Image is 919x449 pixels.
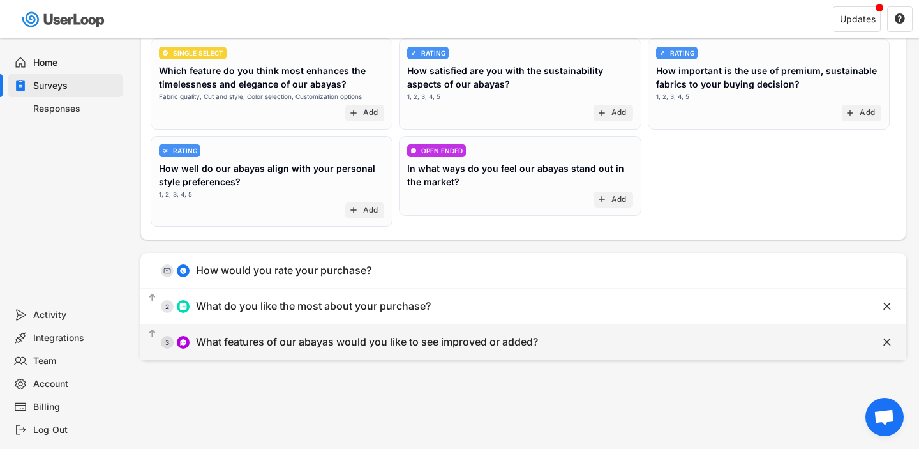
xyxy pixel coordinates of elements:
[348,205,359,215] button: add
[883,300,891,313] text: 
[179,303,187,310] img: ListMajor.svg
[840,15,876,24] div: Updates
[363,108,378,118] div: Add
[656,64,881,91] div: How important is the use of premium, sustainable fabrics to your buying decision?
[348,108,359,118] button: add
[33,355,117,367] div: Team
[33,103,117,115] div: Responses
[597,194,607,204] button: add
[159,162,384,188] div: How well do our abayas align with your personal style preferences?
[19,6,109,33] img: userloop-logo-01.svg
[196,264,371,277] div: How would you rate your purchase?
[845,108,855,118] button: add
[881,300,893,313] button: 
[173,50,223,56] div: SINGLE SELECT
[147,328,158,340] button: 
[883,335,891,349] text: 
[865,398,904,436] a: Open chat
[149,328,156,339] text: 
[173,148,197,154] div: RATING
[410,50,417,56] img: AdjustIcon.svg
[147,292,158,305] button: 
[159,92,362,102] div: Fabric quality, Cut and style, Color selection, Customization options
[161,339,174,346] div: 3
[33,401,117,413] div: Billing
[421,50,445,56] div: RATING
[410,148,417,154] img: ConversationMinor.svg
[33,332,117,344] div: Integrations
[407,64,632,91] div: How satisfied are you with the sustainability aspects of our abayas?
[656,92,689,102] div: 1, 2, 3, 4, 5
[894,13,906,25] button: 
[611,195,627,205] div: Add
[33,378,117,390] div: Account
[149,293,156,303] text: 
[659,50,666,56] img: AdjustIcon.svg
[162,148,168,154] img: AdjustIcon.svg
[162,50,168,56] img: CircleTickMinorWhite.svg
[179,267,187,275] img: smiley-fill.svg
[895,13,905,24] text: 
[33,80,117,92] div: Surveys
[363,206,378,216] div: Add
[33,309,117,321] div: Activity
[161,303,174,310] div: 2
[670,50,694,56] div: RATING
[33,57,117,69] div: Home
[159,64,384,91] div: Which feature do you think most enhances the timelessness and elegance of our abayas?
[179,339,187,346] img: ConversationMinor.svg
[611,108,627,118] div: Add
[407,92,440,102] div: 1, 2, 3, 4, 5
[881,336,893,349] button: 
[196,300,431,313] div: What do you like the most about your purchase?
[860,108,875,118] div: Add
[597,108,607,118] button: add
[407,162,632,188] div: In what ways do you feel our abayas stand out in the market?
[196,335,538,349] div: What features of our abayas would you like to see improved or added?
[421,148,463,154] div: OPEN ENDED
[33,424,117,436] div: Log Out
[159,190,192,199] div: 1, 2, 3, 4, 5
